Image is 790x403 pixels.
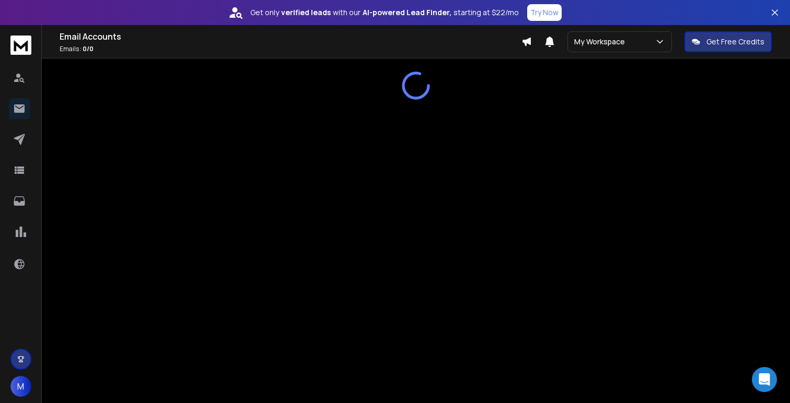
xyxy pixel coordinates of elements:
[363,7,451,18] strong: AI-powered Lead Finder,
[706,37,764,47] p: Get Free Credits
[250,7,519,18] p: Get only with our starting at $22/mo
[752,367,777,392] div: Open Intercom Messenger
[684,31,772,52] button: Get Free Credits
[281,7,331,18] strong: verified leads
[60,30,521,43] h1: Email Accounts
[10,376,31,397] button: M
[574,37,629,47] p: My Workspace
[527,4,562,21] button: Try Now
[83,44,94,53] span: 0 / 0
[60,45,521,53] p: Emails :
[530,7,559,18] p: Try Now
[10,35,31,55] img: logo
